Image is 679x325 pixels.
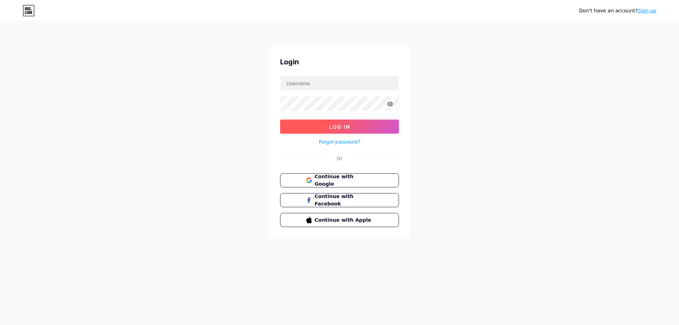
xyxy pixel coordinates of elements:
[315,216,373,224] span: Continue with Apple
[315,193,373,208] span: Continue with Facebook
[280,213,399,227] button: Continue with Apple
[280,193,399,207] button: Continue with Facebook
[280,57,399,67] div: Login
[579,7,656,14] div: Don't have an account?
[337,155,342,162] div: Or
[319,138,360,145] a: Forgot password?
[315,173,373,188] span: Continue with Google
[329,124,350,130] span: Log In
[280,120,399,134] button: Log In
[280,173,399,187] button: Continue with Google
[638,8,656,13] a: Sign up
[280,76,399,90] input: Username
